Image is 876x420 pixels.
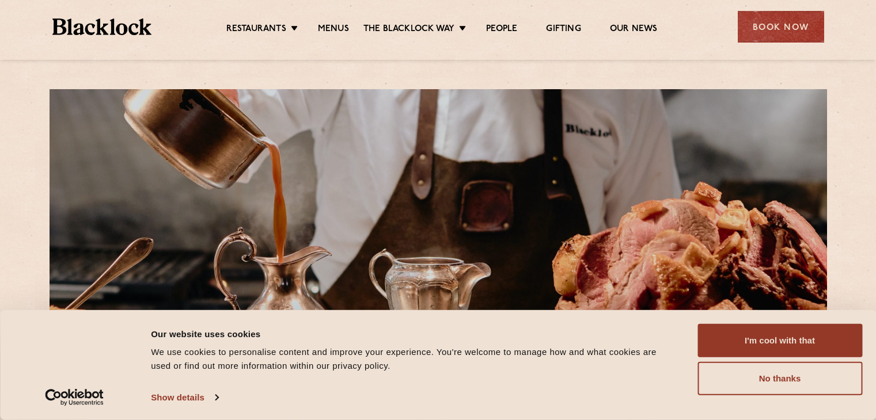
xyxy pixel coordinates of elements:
[697,324,862,357] button: I'm cool with that
[738,11,824,43] div: Book Now
[363,24,454,36] a: The Blacklock Way
[610,24,658,36] a: Our News
[318,24,349,36] a: Menus
[151,327,672,341] div: Our website uses cookies
[486,24,517,36] a: People
[151,389,218,406] a: Show details
[24,389,125,406] a: Usercentrics Cookiebot - opens in a new window
[151,345,672,373] div: We use cookies to personalise content and improve your experience. You're welcome to manage how a...
[226,24,286,36] a: Restaurants
[546,24,581,36] a: Gifting
[52,18,152,35] img: BL_Textured_Logo-footer-cropped.svg
[697,362,862,395] button: No thanks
